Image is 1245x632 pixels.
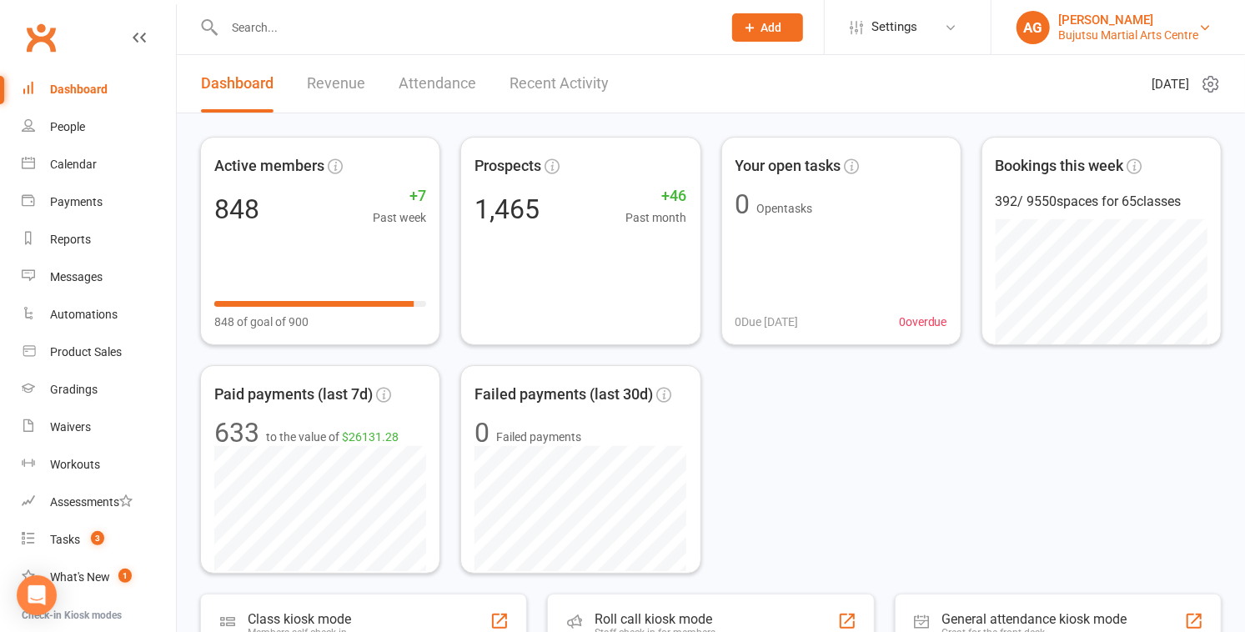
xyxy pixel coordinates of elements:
div: AG [1017,11,1050,44]
span: Paid payments (last 7d) [214,383,373,407]
a: Dashboard [22,71,176,108]
a: Dashboard [201,55,274,113]
div: Assessments [50,495,133,509]
div: People [50,120,85,133]
span: +7 [373,184,426,208]
div: 392 / 9550 spaces for 65 classes [996,191,1207,213]
a: Product Sales [22,334,176,371]
span: 848 of goal of 900 [214,313,309,331]
a: Waivers [22,409,176,446]
a: What's New1 [22,559,176,596]
div: 0 [735,191,751,218]
div: Waivers [50,420,91,434]
span: Active members [214,154,324,178]
span: Bookings this week [996,154,1124,178]
div: Payments [50,195,103,208]
a: People [22,108,176,146]
a: Clubworx [20,17,62,58]
a: Reports [22,221,176,258]
span: 0 Due [DATE] [735,313,799,331]
span: 1 [118,569,132,583]
a: Workouts [22,446,176,484]
div: Open Intercom Messenger [17,575,57,615]
div: 1,465 [474,196,540,223]
div: Roll call kiosk mode [595,611,715,627]
input: Search... [219,16,710,39]
span: 3 [91,531,104,545]
span: Past month [626,208,687,227]
a: Assessments [22,484,176,521]
div: Bujutsu Martial Arts Centre [1058,28,1198,43]
span: Open tasks [757,202,813,215]
span: Prospects [474,154,541,178]
a: Recent Activity [510,55,609,113]
div: What's New [50,570,110,584]
div: [PERSON_NAME] [1058,13,1198,28]
div: Tasks [50,533,80,546]
div: Workouts [50,458,100,471]
a: Messages [22,258,176,296]
button: Add [732,13,803,42]
span: 0 overdue [899,313,947,331]
div: Dashboard [50,83,108,96]
div: Calendar [50,158,97,171]
div: Product Sales [50,345,122,359]
span: [DATE] [1152,74,1189,94]
a: Automations [22,296,176,334]
div: 633 [214,419,259,446]
span: to the value of [266,428,399,446]
span: +46 [626,184,687,208]
a: Calendar [22,146,176,183]
div: Automations [50,308,118,321]
a: Tasks 3 [22,521,176,559]
div: Reports [50,233,91,246]
a: Payments [22,183,176,221]
div: 0 [474,419,489,446]
a: Attendance [399,55,476,113]
div: Class kiosk mode [248,611,351,627]
div: 848 [214,196,259,223]
a: Gradings [22,371,176,409]
div: Gradings [50,383,98,396]
span: Failed payments [496,428,581,446]
div: Messages [50,270,103,283]
span: $26131.28 [342,430,399,444]
span: Your open tasks [735,154,841,178]
a: Revenue [307,55,365,113]
span: Add [761,21,782,34]
div: General attendance kiosk mode [942,611,1127,627]
span: Failed payments (last 30d) [474,383,653,407]
span: Settings [871,8,917,46]
span: Past week [373,208,426,227]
